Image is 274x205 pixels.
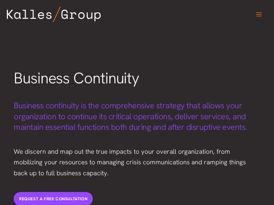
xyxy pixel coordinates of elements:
[14,68,139,88] span: Business Continuity
[14,100,247,132] span: Business continuity is the comprehensive strategy that allows your organization to continue its c...
[7,6,101,22] img: Kalles Group
[19,196,87,202] span: REQUEST A FREE CONSULTATION
[251,6,267,23] button: Main menu toggle
[14,146,260,178] p: We discern and map out the true impacts to your overall organization, from mobilizing your resour...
